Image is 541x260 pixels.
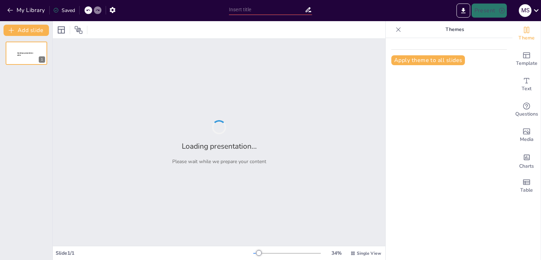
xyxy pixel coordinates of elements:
p: Please wait while we prepare your content [172,158,266,165]
span: Questions [515,110,538,118]
div: 1 [6,42,47,65]
div: Add a table [512,173,541,199]
div: Change the overall theme [512,21,541,47]
span: Theme [518,34,535,42]
span: Text [522,85,531,93]
span: Media [520,136,534,143]
span: Charts [519,162,534,170]
button: My Library [5,5,48,16]
span: Sendsteps presentation editor [17,52,33,56]
button: Present [472,4,507,18]
div: Saved [53,7,75,14]
button: Export to PowerPoint [456,4,470,18]
div: m s [519,4,531,17]
div: Add images, graphics, shapes or video [512,123,541,148]
span: Position [74,26,83,34]
div: Get real-time input from your audience [512,97,541,123]
input: Insert title [229,5,305,15]
div: Layout [56,24,67,36]
div: Add ready made slides [512,47,541,72]
div: Add charts and graphs [512,148,541,173]
p: Themes [404,21,505,38]
div: 34 % [328,250,345,256]
div: 1 [39,56,45,63]
div: Add text boxes [512,72,541,97]
span: Table [520,186,533,194]
button: m s [519,4,531,18]
span: Single View [357,250,381,256]
div: Slide 1 / 1 [56,250,253,256]
span: Template [516,60,537,67]
h2: Loading presentation... [182,141,257,151]
button: Add slide [4,25,49,36]
button: Apply theme to all slides [391,55,465,65]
